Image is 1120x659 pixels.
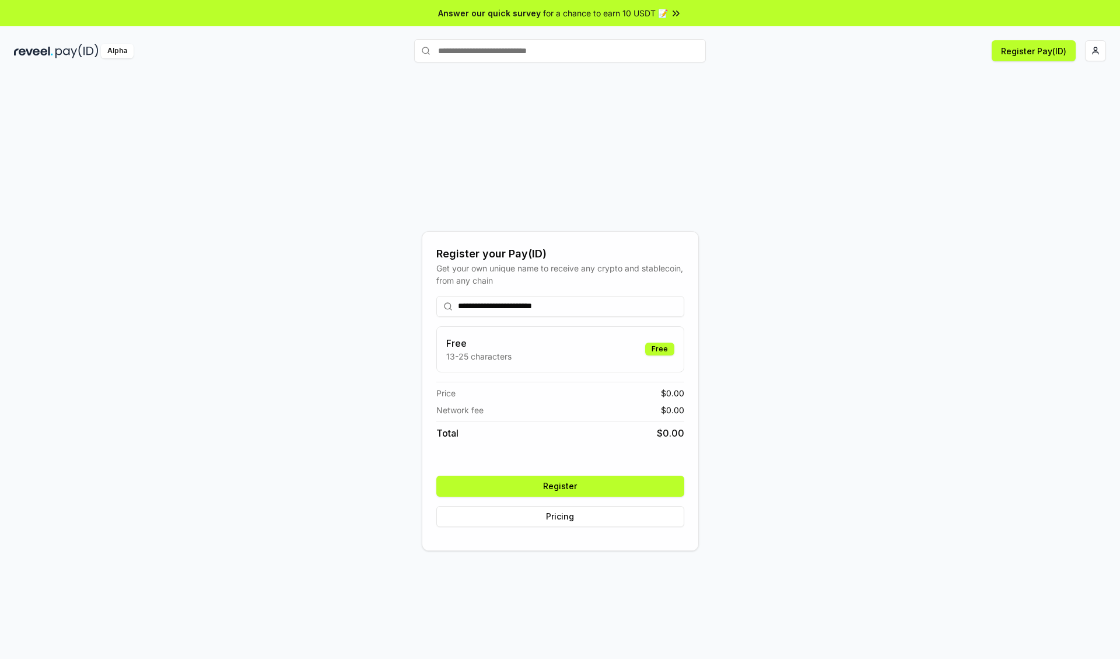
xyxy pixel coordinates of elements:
[657,426,684,440] span: $ 0.00
[14,44,53,58] img: reveel_dark
[543,7,668,19] span: for a chance to earn 10 USDT 📝
[436,262,684,287] div: Get your own unique name to receive any crypto and stablecoin, from any chain
[661,387,684,399] span: $ 0.00
[436,387,456,399] span: Price
[101,44,134,58] div: Alpha
[436,246,684,262] div: Register your Pay(ID)
[55,44,99,58] img: pay_id
[436,506,684,527] button: Pricing
[446,336,512,350] h3: Free
[645,343,674,355] div: Free
[661,404,684,416] span: $ 0.00
[436,426,459,440] span: Total
[436,476,684,497] button: Register
[446,350,512,362] p: 13-25 characters
[438,7,541,19] span: Answer our quick survey
[992,40,1076,61] button: Register Pay(ID)
[436,404,484,416] span: Network fee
